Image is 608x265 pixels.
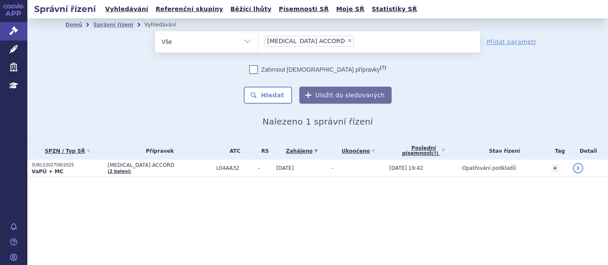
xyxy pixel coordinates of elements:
th: Stav řízení [458,142,547,160]
button: Uložit do sledovaných [299,87,392,104]
a: Písemnosti SŘ [276,3,331,15]
th: Tag [547,142,569,160]
a: Referenční skupiny [153,3,226,15]
a: Zahájeno [276,145,327,157]
a: Poslednípísemnost(?) [390,142,458,160]
th: RS [254,142,272,160]
input: [MEDICAL_DATA] ACCORD [357,35,361,46]
strong: VaPÚ + MC [32,169,63,175]
th: ATC [212,142,254,160]
a: Správní řízení [93,22,133,28]
span: - [258,165,272,171]
span: L04AA32 [216,165,254,171]
a: Statistiky SŘ [369,3,419,15]
button: Hledat [244,87,292,104]
h2: Správní řízení [27,3,103,15]
li: Vyhledávání [145,18,187,31]
p: SUKLS302708/2025 [32,162,103,168]
th: Detail [569,142,608,160]
span: × [347,38,352,43]
a: detail [573,163,583,173]
span: - [332,165,334,171]
abbr: (?) [380,65,386,70]
a: Běžící lhůty [228,3,274,15]
a: (2 balení) [108,169,131,174]
a: + [551,164,559,172]
span: [DATE] 19:42 [390,165,423,171]
a: Ukončeno [332,145,385,157]
abbr: (?) [432,151,438,156]
a: Přidat parametr [487,38,537,46]
label: Zahrnout [DEMOGRAPHIC_DATA] přípravky [249,65,386,74]
a: SPZN / Typ SŘ [32,145,103,157]
a: Vyhledávání [103,3,151,15]
a: Moje SŘ [334,3,367,15]
a: Domů [65,22,82,28]
span: Nalezeno 1 správní řízení [263,116,373,127]
span: [MEDICAL_DATA] ACCORD [108,162,212,168]
span: [MEDICAL_DATA] ACCORD [267,38,345,44]
span: Opatřování podkladů [462,165,516,171]
span: [DATE] [276,165,294,171]
th: Přípravek [103,142,212,160]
